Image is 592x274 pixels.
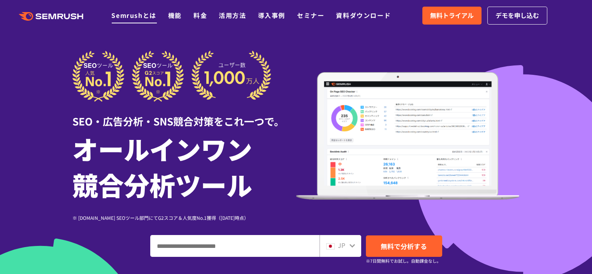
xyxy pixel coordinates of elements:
a: 活用方法 [219,11,246,20]
a: デモを申し込む [487,7,547,25]
a: 機能 [168,11,182,20]
span: 無料で分析する [381,241,427,251]
div: SEO・広告分析・SNS競合対策をこれ一つで。 [72,102,296,129]
span: 無料トライアル [430,11,474,21]
a: 料金 [193,11,207,20]
a: 無料で分析する [366,235,442,257]
span: デモを申し込む [495,11,539,21]
small: ※7日間無料でお試し。自動課金なし。 [366,257,441,265]
a: Semrushとは [111,11,156,20]
a: セミナー [297,11,324,20]
a: 無料トライアル [422,7,481,25]
span: JP [338,240,345,250]
h1: オールインワン 競合分析ツール [72,131,296,202]
div: ※ [DOMAIN_NAME] SEOツール部門にてG2スコア＆人気度No.1獲得（[DATE]時点） [72,214,296,221]
input: ドメイン、キーワードまたはURLを入力してください [151,235,319,256]
a: 導入事例 [258,11,285,20]
a: 資料ダウンロード [336,11,391,20]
